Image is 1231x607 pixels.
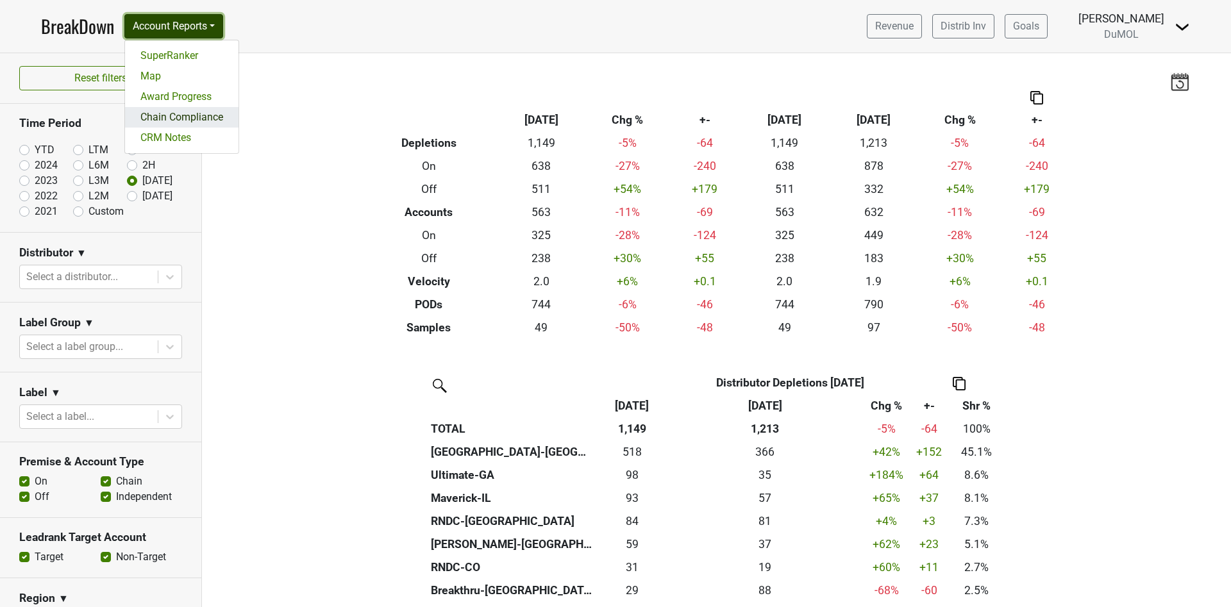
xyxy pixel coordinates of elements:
[1104,28,1139,40] span: DuMOL
[669,417,861,440] th: 1,213
[116,549,166,565] label: Non-Target
[88,173,109,188] label: L3M
[125,46,239,66] a: SuperRanker
[599,444,666,460] div: 518
[361,270,497,293] th: Velocity
[669,463,861,486] th: 34.680
[912,394,946,417] th: +-: activate to sort column ascending
[586,316,669,339] td: -50 %
[35,158,58,173] label: 2024
[35,142,54,158] label: YTD
[428,417,596,440] th: TOTAL
[829,293,918,316] td: 790
[918,316,1001,339] td: -50 %
[672,490,858,506] div: 57
[19,386,47,399] h3: Label
[829,224,918,247] td: 449
[669,510,861,533] th: 81.000
[125,107,239,128] a: Chain Compliance
[599,536,666,553] div: 59
[586,154,669,178] td: -27 %
[596,417,669,440] th: 1,149
[672,444,858,460] div: 366
[946,533,1007,556] td: 5.1%
[878,422,896,435] span: -5%
[918,154,1001,178] td: -27 %
[829,247,918,270] td: 183
[915,467,943,483] div: +64
[35,188,58,204] label: 2022
[861,556,912,579] td: +60 %
[861,533,912,556] td: +62 %
[596,533,669,556] td: 59.17
[19,316,81,329] h3: Label Group
[35,173,58,188] label: 2023
[596,486,669,510] td: 93.335
[88,158,109,173] label: L6M
[19,592,55,605] h3: Region
[124,40,239,154] div: Account Reports
[740,178,829,201] td: 511
[586,131,669,154] td: -5 %
[1001,154,1072,178] td: -240
[867,14,922,38] a: Revenue
[953,377,966,390] img: Copy to clipboard
[361,154,497,178] th: On
[740,293,829,316] td: 744
[1001,178,1072,201] td: +179
[1001,316,1072,339] td: -48
[669,394,861,417] th: Sep '24: activate to sort column ascending
[740,270,829,293] td: 2.0
[142,173,172,188] label: [DATE]
[918,108,1001,131] th: Chg %
[41,13,114,40] a: BreakDown
[88,204,124,219] label: Custom
[932,14,994,38] a: Distrib Inv
[672,513,858,529] div: 81
[428,486,596,510] th: Maverick-IL
[35,204,58,219] label: 2021
[946,417,1007,440] td: 100%
[918,270,1001,293] td: +6 %
[740,108,829,131] th: [DATE]
[586,293,669,316] td: -6 %
[829,270,918,293] td: 1.9
[497,224,586,247] td: 325
[596,556,669,579] td: 30.666
[672,582,858,599] div: 88
[35,474,47,489] label: On
[740,154,829,178] td: 638
[1001,131,1072,154] td: -64
[596,510,669,533] td: 84.168
[669,108,740,131] th: +-
[19,246,73,260] h3: Distributor
[88,188,109,204] label: L2M
[669,131,740,154] td: -64
[497,154,586,178] td: 638
[918,247,1001,270] td: +30 %
[599,513,666,529] div: 84
[76,245,87,261] span: ▼
[669,247,740,270] td: +55
[915,490,943,506] div: +37
[669,201,740,224] td: -69
[497,201,586,224] td: 563
[361,247,497,270] th: Off
[672,536,858,553] div: 37
[497,316,586,339] td: 49
[946,463,1007,486] td: 8.6%
[861,394,912,417] th: Chg %: activate to sort column ascending
[428,510,596,533] th: RNDC-[GEOGRAPHIC_DATA]
[125,87,239,107] a: Award Progress
[829,154,918,178] td: 878
[497,247,586,270] td: 238
[599,559,666,576] div: 31
[428,374,449,395] img: filter
[861,463,912,486] td: +184 %
[596,440,669,463] td: 518
[915,444,943,460] div: +152
[946,440,1007,463] td: 45.1%
[84,315,94,331] span: ▼
[918,201,1001,224] td: -11 %
[497,270,586,293] td: 2.0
